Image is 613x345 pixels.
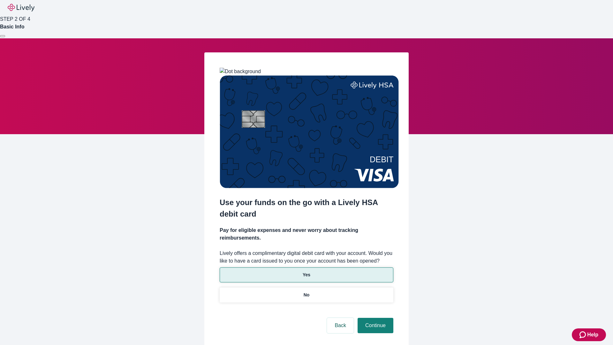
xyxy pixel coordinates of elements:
[220,226,393,242] h4: Pay for eligible expenses and never worry about tracking reimbursements.
[220,249,393,265] label: Lively offers a complimentary digital debit card with your account. Would you like to have a card...
[220,68,261,75] img: Dot background
[8,4,34,11] img: Lively
[220,287,393,303] button: No
[327,318,354,333] button: Back
[220,267,393,282] button: Yes
[304,292,310,298] p: No
[303,272,310,278] p: Yes
[220,75,399,188] img: Debit card
[220,197,393,220] h2: Use your funds on the go with a Lively HSA debit card
[587,331,598,339] span: Help
[358,318,393,333] button: Continue
[579,331,587,339] svg: Zendesk support icon
[572,328,606,341] button: Zendesk support iconHelp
